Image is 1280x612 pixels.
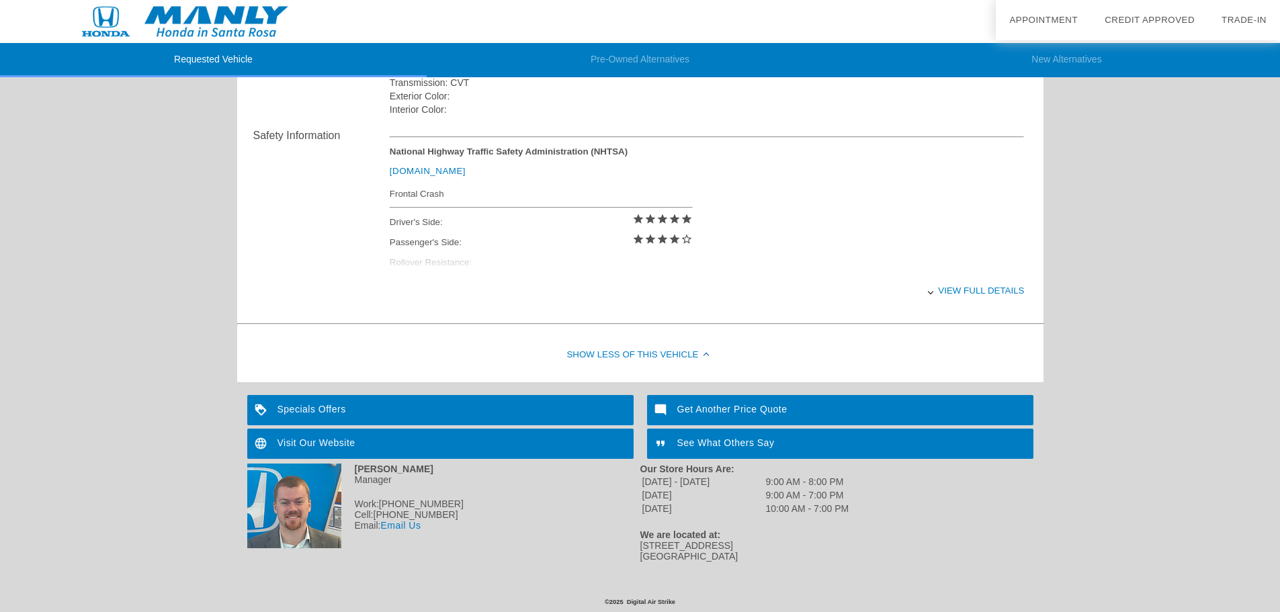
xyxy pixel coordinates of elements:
[656,213,669,225] i: star
[247,520,640,531] div: Email:
[632,233,644,245] i: star
[765,489,850,501] td: 9:00 AM - 7:00 PM
[374,509,458,520] gu-sc-dial: Click to Connect 7072944169
[681,233,693,245] i: star_border
[656,233,669,245] i: star
[632,213,644,225] i: star
[390,185,693,202] div: Frontal Crash
[681,213,693,225] i: star
[647,429,1033,459] a: See What Others Say
[1222,15,1267,25] a: Trade-In
[247,429,634,459] a: Visit Our Website
[669,213,681,225] i: star
[642,489,764,501] td: [DATE]
[644,213,656,225] i: star
[1105,15,1195,25] a: Credit Approved
[237,329,1043,382] div: Show Less of this Vehicle
[765,476,850,488] td: 9:00 AM - 8:00 PM
[247,429,278,459] img: ic_language_white_24dp_2x.png
[1009,15,1078,25] a: Appointment
[647,395,1033,425] a: Get Another Price Quote
[640,529,721,540] strong: We are located at:
[390,212,693,232] div: Driver's Side:
[647,429,677,459] img: ic_format_quote_white_24dp_2x.png
[390,146,628,157] strong: National Highway Traffic Safety Administration (NHTSA)
[247,509,640,520] div: Cell:
[247,474,640,485] div: Manager
[247,498,640,509] div: Work:
[765,502,850,515] td: 10:00 AM - 7:00 PM
[642,502,764,515] td: [DATE]
[247,395,634,425] a: Specials Offers
[647,395,677,425] img: ic_mode_comment_white_24dp_2x.png
[390,89,1025,103] div: Exterior Color:
[640,540,1033,562] div: [STREET_ADDRESS] [GEOGRAPHIC_DATA]
[390,274,1025,307] div: View full details
[427,43,853,77] li: Pre-Owned Alternatives
[380,520,421,531] a: Email Us
[355,464,433,474] strong: [PERSON_NAME]
[390,103,1025,116] div: Interior Color:
[253,128,390,144] div: Safety Information
[853,43,1280,77] li: New Alternatives
[390,232,693,253] div: Passenger's Side:
[644,233,656,245] i: star
[379,498,464,509] gu-sc-dial: Click to Connect 7075425377
[390,166,466,176] a: [DOMAIN_NAME]
[640,464,734,474] strong: Our Store Hours Are:
[669,233,681,245] i: star
[642,476,764,488] td: [DATE] - [DATE]
[247,395,278,425] img: ic_loyalty_white_24dp_2x.png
